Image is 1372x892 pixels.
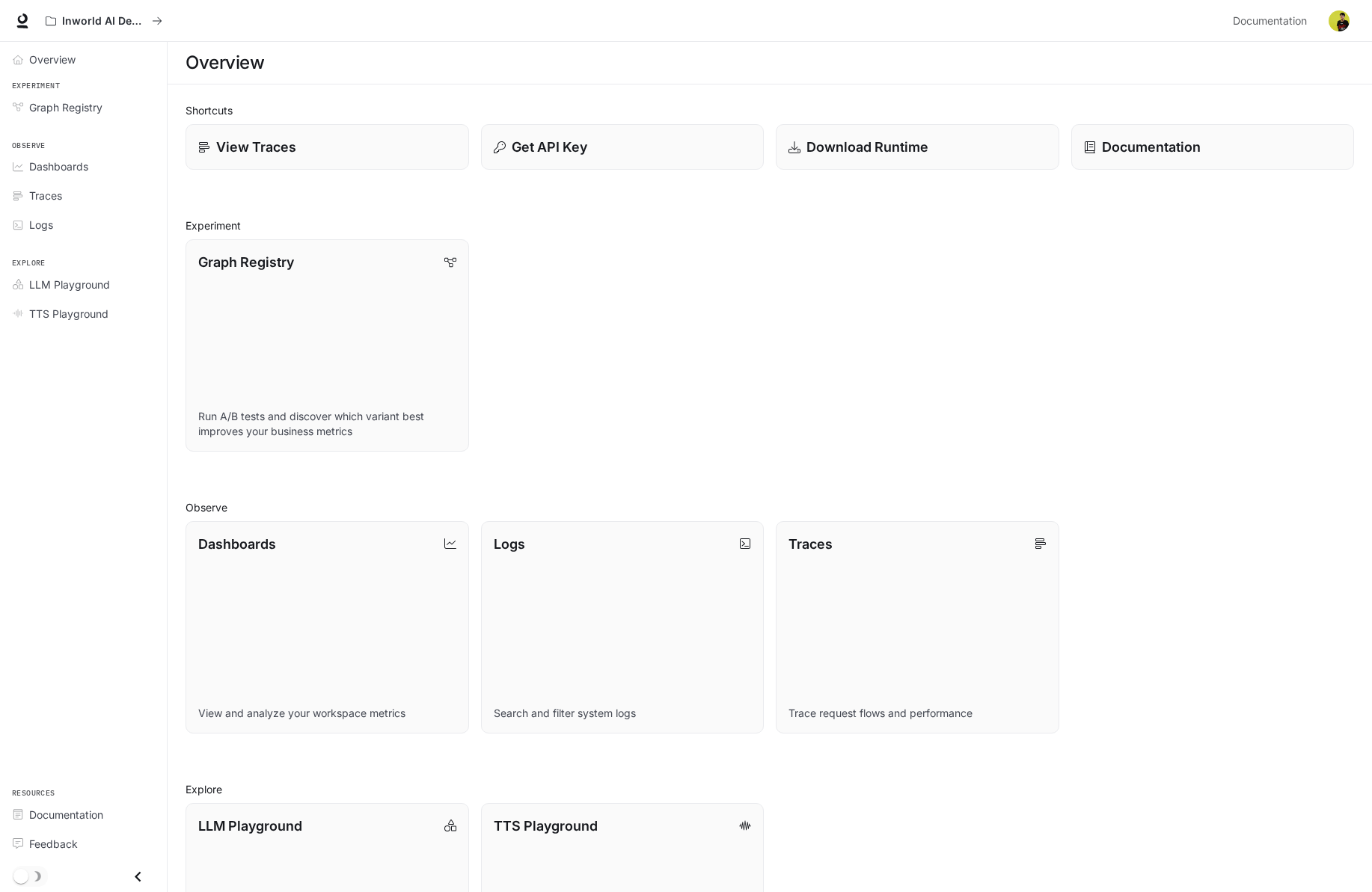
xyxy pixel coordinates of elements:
p: Dashboards [198,534,276,554]
a: Feedback [6,831,161,857]
a: Download Runtime [776,124,1059,170]
span: Overview [29,52,76,67]
a: LogsSearch and filter system logs [481,521,765,733]
a: Overview [6,46,161,73]
a: LLM Playground [6,271,161,298]
a: Traces [6,182,161,209]
p: Documentation [1102,137,1201,157]
p: TTS Playground [494,816,598,836]
span: Feedback [29,836,78,852]
p: Inworld AI Demos [62,15,146,28]
p: Graph Registry [198,252,294,272]
button: Get API Key [481,124,765,170]
a: View Traces [186,124,469,170]
a: Graph RegistryRun A/B tests and discover which variant best improves your business metrics [186,239,469,452]
a: TTS Playground [6,301,161,327]
h1: Overview [186,48,264,78]
a: TracesTrace request flows and performance [776,521,1059,733]
span: TTS Playground [29,306,108,322]
a: DashboardsView and analyze your workspace metrics [186,521,469,733]
a: Logs [6,212,161,238]
a: Documentation [1227,6,1318,36]
p: Traces [788,534,833,554]
span: Documentation [29,807,103,822]
a: Documentation [1071,124,1355,170]
span: Dark mode toggle [13,867,28,884]
p: Logs [494,534,525,554]
span: Graph Registry [29,99,102,115]
a: Dashboards [6,153,161,179]
h2: Observe [186,499,1354,515]
p: Get API Key [512,137,587,157]
span: LLM Playground [29,277,110,292]
span: Logs [29,217,53,233]
span: Documentation [1233,12,1307,31]
p: View and analyze your workspace metrics [198,706,456,721]
a: Documentation [6,802,161,828]
h2: Experiment [186,218,1354,233]
img: User avatar [1329,10,1350,31]
button: User avatar [1324,6,1354,36]
button: All workspaces [39,6,169,36]
span: Traces [29,188,62,203]
p: LLM Playground [198,816,302,836]
span: Dashboards [29,159,88,174]
p: Download Runtime [806,137,928,157]
p: Trace request flows and performance [788,706,1047,721]
p: Search and filter system logs [494,706,752,721]
h2: Explore [186,781,1354,797]
button: Close drawer [121,861,155,892]
p: View Traces [216,137,296,157]
a: Graph Registry [6,94,161,120]
p: Run A/B tests and discover which variant best improves your business metrics [198,409,456,439]
h2: Shortcuts [186,102,1354,118]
